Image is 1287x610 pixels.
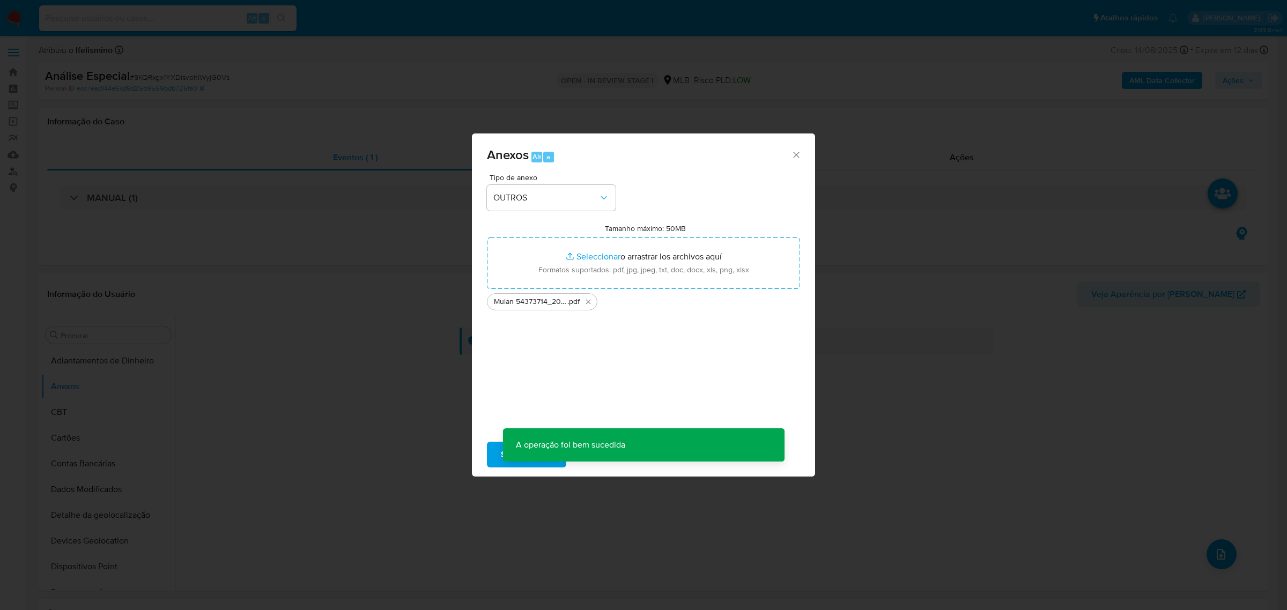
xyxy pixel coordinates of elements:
[567,296,580,307] span: .pdf
[487,442,566,467] button: Subir arquivo
[487,289,800,310] ul: Archivos seleccionados
[494,296,567,307] span: Mulan 54373714_2025_09_15_16_20_25 VENDAS JOY COMPONENTES ELETRONICOS LTDA
[501,443,552,466] span: Subir arquivo
[532,152,541,162] span: Alt
[487,145,529,164] span: Anexos
[546,152,550,162] span: a
[490,174,618,181] span: Tipo de anexo
[605,224,686,233] label: Tamanho máximo: 50MB
[791,150,801,159] button: Cerrar
[582,295,595,308] button: Eliminar Mulan 54373714_2025_09_15_16_20_25 VENDAS JOY COMPONENTES ELETRONICOS LTDA.pdf
[487,185,616,211] button: OUTROS
[493,192,598,203] span: OUTROS
[585,443,619,466] span: Cancelar
[503,428,638,462] p: A operação foi bem sucedida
